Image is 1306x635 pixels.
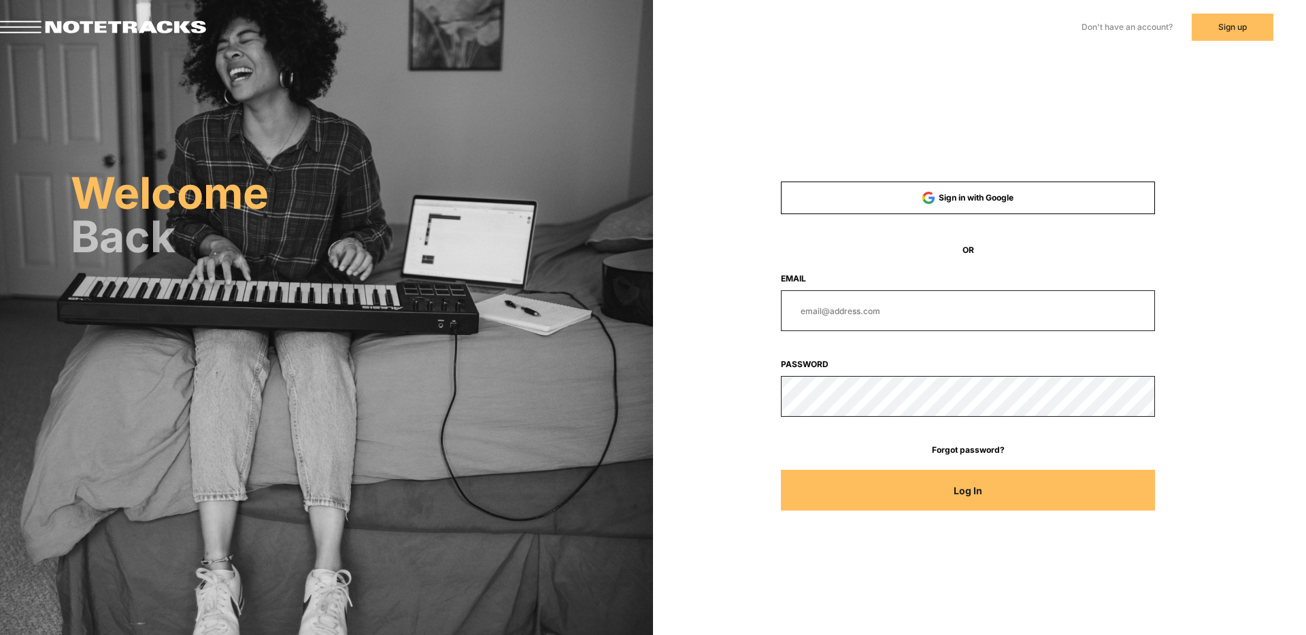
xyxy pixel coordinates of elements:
span: OR [781,244,1156,256]
label: Password [781,358,1156,371]
input: email@address.com [781,290,1156,331]
button: Log In [781,470,1156,511]
a: Forgot password? [781,444,1156,456]
h2: Welcome [71,174,653,212]
label: Don't have an account? [1082,21,1173,33]
button: Sign in with Google [781,182,1156,214]
button: Sign up [1192,14,1273,41]
label: Email [781,273,1156,285]
span: Sign in with Google [939,192,1014,203]
h2: Back [71,218,653,256]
